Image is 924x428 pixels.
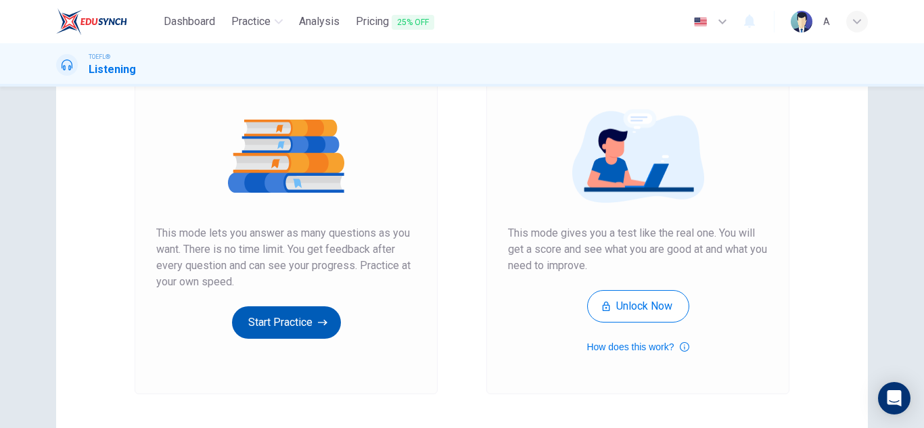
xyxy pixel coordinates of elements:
[231,14,271,30] span: Practice
[791,11,812,32] img: Profile picture
[350,9,440,34] button: Pricing25% OFF
[294,9,345,34] button: Analysis
[158,9,221,34] button: Dashboard
[586,339,689,355] button: How does this work?
[89,52,110,62] span: TOEFL®
[226,9,288,34] button: Practice
[56,8,127,35] img: EduSynch logo
[356,14,434,30] span: Pricing
[56,8,158,35] a: EduSynch logo
[823,14,830,30] div: A
[508,225,768,274] span: This mode gives you a test like the real one. You will get a score and see what you are good at a...
[878,382,910,414] div: Open Intercom Messenger
[392,15,434,30] span: 25% OFF
[692,17,709,27] img: en
[232,306,341,339] button: Start Practice
[89,62,136,78] h1: Listening
[299,14,340,30] span: Analysis
[587,290,689,323] button: Unlock Now
[156,225,416,290] span: This mode lets you answer as many questions as you want. There is no time limit. You get feedback...
[164,14,215,30] span: Dashboard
